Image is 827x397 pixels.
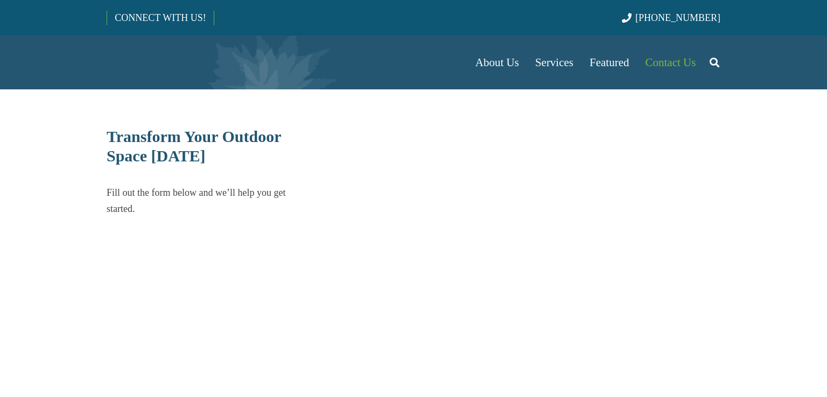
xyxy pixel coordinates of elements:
[590,56,629,69] span: Featured
[646,56,696,69] span: Contact Us
[704,49,725,76] a: Search
[467,36,527,89] a: About Us
[527,36,581,89] a: Services
[635,12,720,23] span: [PHONE_NUMBER]
[535,56,573,69] span: Services
[107,41,285,84] a: Borst-Logo
[475,56,519,69] span: About Us
[581,36,637,89] a: Featured
[107,127,281,165] span: Transform Your Outdoor Space [DATE]
[637,36,704,89] a: Contact Us
[622,12,720,23] a: [PHONE_NUMBER]
[107,185,307,217] p: Fill out the form below and we’ll help you get started.
[107,5,213,31] a: CONNECT WITH US!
